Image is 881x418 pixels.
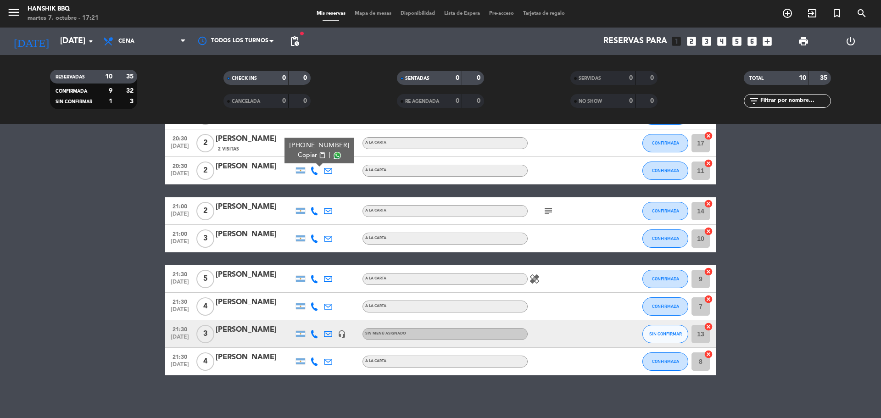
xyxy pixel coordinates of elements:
[168,323,191,334] span: 21:30
[845,36,856,47] i: power_settings_new
[579,76,601,81] span: SERVIDAS
[704,227,713,236] i: cancel
[126,88,135,94] strong: 32
[282,75,286,81] strong: 0
[642,297,688,316] button: CONFIRMADA
[168,133,191,143] span: 20:30
[85,36,96,47] i: arrow_drop_down
[168,239,191,249] span: [DATE]
[218,145,239,153] span: 2 Visitas
[831,8,842,19] i: turned_in_not
[603,37,667,46] span: Reservas para
[168,160,191,171] span: 20:30
[196,162,214,180] span: 2
[396,11,440,16] span: Disponibilidad
[652,236,679,241] span: CONFIRMADA
[746,35,758,47] i: looks_6
[216,229,294,240] div: [PERSON_NAME]
[7,31,56,51] i: [DATE]
[338,330,346,338] i: headset_mic
[216,324,294,336] div: [PERSON_NAME]
[652,359,679,364] span: CONFIRMADA
[282,98,286,104] strong: 0
[216,133,294,145] div: [PERSON_NAME]
[456,75,459,81] strong: 0
[7,6,21,22] button: menu
[650,75,656,81] strong: 0
[365,168,386,172] span: A LA CARTA
[168,228,191,239] span: 21:00
[168,268,191,279] span: 21:30
[686,35,697,47] i: looks_two
[196,229,214,248] span: 3
[759,96,831,106] input: Filtrar por nombre...
[642,162,688,180] button: CONFIRMADA
[196,202,214,220] span: 2
[298,150,326,160] button: Copiarcontent_paste
[798,36,809,47] span: print
[405,76,429,81] span: SENTADAS
[820,75,829,81] strong: 35
[168,211,191,222] span: [DATE]
[196,134,214,152] span: 2
[365,209,386,212] span: A LA CARTA
[168,171,191,181] span: [DATE]
[704,322,713,331] i: cancel
[196,352,214,371] span: 4
[642,352,688,371] button: CONFIRMADA
[216,269,294,281] div: [PERSON_NAME]
[365,359,386,363] span: A LA CARTA
[365,332,406,335] span: Sin menú asignado
[109,98,112,105] strong: 1
[629,98,633,104] strong: 0
[168,351,191,362] span: 21:30
[749,76,764,81] span: TOTAL
[642,134,688,152] button: CONFIRMADA
[168,201,191,211] span: 21:00
[748,95,759,106] i: filter_list
[405,99,439,104] span: RE AGENDADA
[365,236,386,240] span: A LA CARTA
[365,277,386,280] span: A LA CARTA
[704,295,713,304] i: cancel
[782,8,793,19] i: add_circle_outline
[799,75,806,81] strong: 10
[652,140,679,145] span: CONFIRMADA
[168,143,191,154] span: [DATE]
[704,267,713,276] i: cancel
[650,98,656,104] strong: 0
[701,35,713,47] i: looks_3
[579,99,602,104] span: NO SHOW
[196,270,214,288] span: 5
[456,98,459,104] strong: 0
[168,334,191,345] span: [DATE]
[298,150,317,160] span: Copiar
[168,307,191,317] span: [DATE]
[365,304,386,308] span: A LA CARTA
[196,325,214,343] span: 3
[761,35,773,47] i: add_box
[105,73,112,80] strong: 10
[290,141,350,150] div: [PHONE_NUMBER]
[652,276,679,281] span: CONFIRMADA
[477,98,482,104] strong: 0
[440,11,485,16] span: Lista de Espera
[56,100,92,104] span: SIN CONFIRMAR
[216,161,294,173] div: [PERSON_NAME]
[629,75,633,81] strong: 0
[704,350,713,359] i: cancel
[168,296,191,307] span: 21:30
[232,99,260,104] span: CANCELADA
[28,14,99,23] div: martes 7. octubre - 17:21
[485,11,519,16] span: Pre-acceso
[109,88,112,94] strong: 9
[652,304,679,309] span: CONFIRMADA
[529,273,540,284] i: healing
[807,8,818,19] i: exit_to_app
[704,199,713,208] i: cancel
[126,73,135,80] strong: 35
[56,89,87,94] span: CONFIRMADA
[652,168,679,173] span: CONFIRMADA
[319,152,326,159] span: content_paste
[519,11,569,16] span: Tarjetas de regalo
